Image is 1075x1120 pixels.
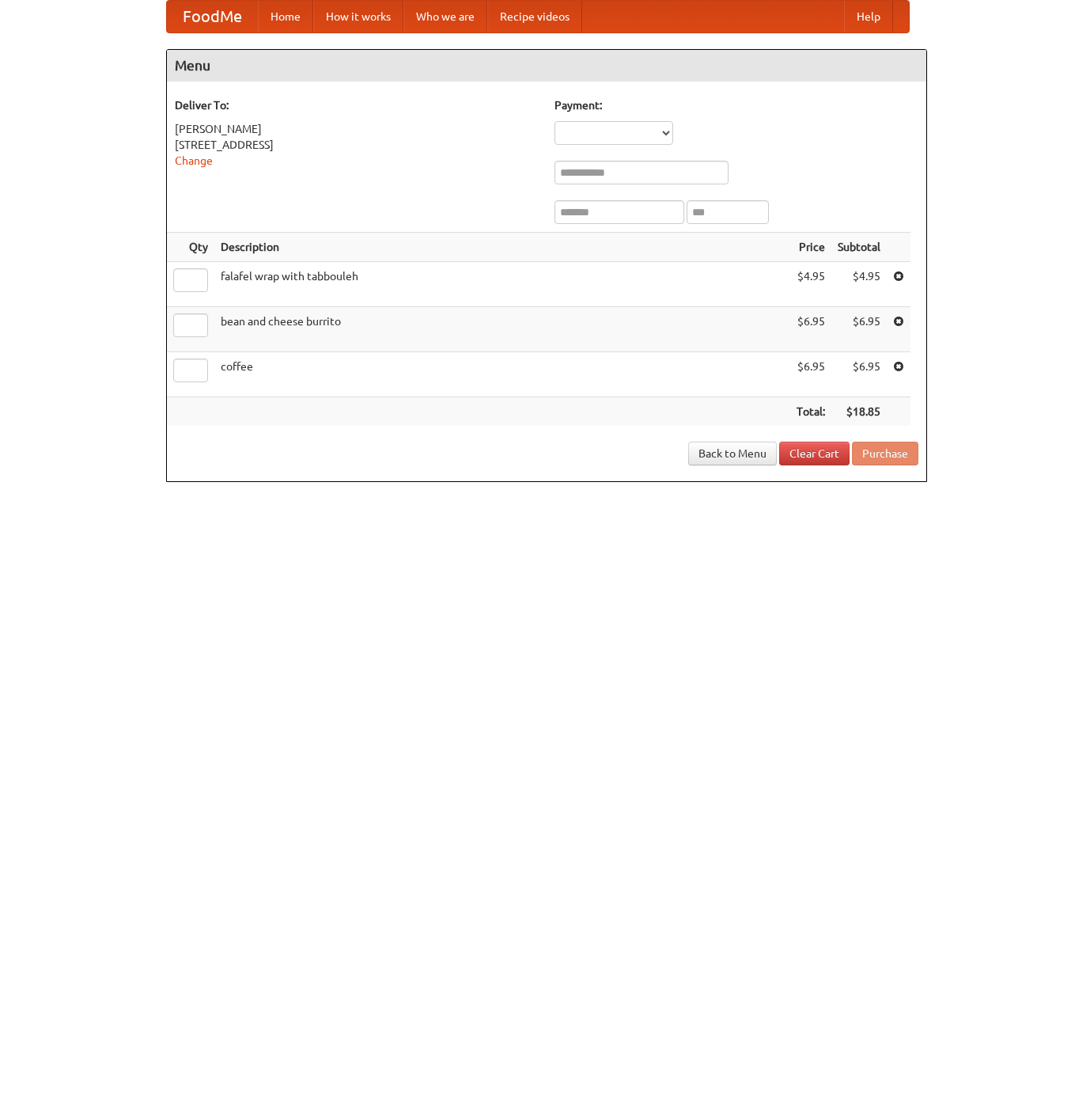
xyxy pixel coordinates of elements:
[214,233,790,262] th: Description
[790,233,831,262] th: Price
[258,1,313,32] a: Home
[844,1,893,32] a: Help
[175,121,539,137] div: [PERSON_NAME]
[790,352,831,397] td: $6.95
[831,233,887,262] th: Subtotal
[688,442,777,465] a: Back to Menu
[214,262,790,307] td: falafel wrap with tabbouleh
[214,352,790,397] td: coffee
[831,352,887,397] td: $6.95
[167,1,258,32] a: FoodMe
[313,1,403,32] a: How it works
[790,262,831,307] td: $4.95
[175,154,213,167] a: Change
[831,397,887,427] th: $18.85
[555,97,918,113] h5: Payment:
[831,307,887,352] td: $6.95
[175,137,539,153] div: [STREET_ADDRESS]
[214,307,790,352] td: bean and cheese burrito
[779,442,850,465] a: Clear Cart
[487,1,582,32] a: Recipe videos
[167,233,214,262] th: Qty
[790,307,831,352] td: $6.95
[790,397,831,427] th: Total:
[831,262,887,307] td: $4.95
[852,442,918,465] button: Purchase
[403,1,487,32] a: Who we are
[175,97,539,113] h5: Deliver To:
[167,50,926,82] h4: Menu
